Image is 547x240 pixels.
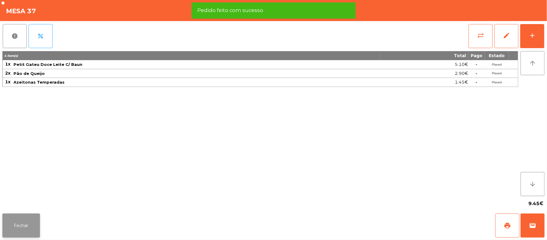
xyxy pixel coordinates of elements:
span: - [476,71,478,76]
span: sync_alt [477,32,484,39]
button: wallet [521,214,545,238]
span: 1.45€ [455,78,468,86]
span: 1x [5,79,11,85]
span: 5.10€ [455,60,468,69]
i: arrow_upward [529,60,536,67]
span: Pedido feito com sucesso [197,7,263,14]
div: add [529,32,536,39]
button: print [495,214,519,238]
button: report [3,24,27,48]
button: Fechar [2,214,40,238]
span: Pão de Queijo [14,71,45,76]
button: percent [29,24,53,48]
button: arrow_downward [521,172,545,196]
span: 1x [5,61,11,67]
h4: Mesa 37 [6,7,36,16]
th: Total [380,51,468,60]
span: Petit Gateu Doce Leite C/ Baun [14,62,82,67]
span: - [476,79,478,85]
span: 4 item(s) [4,54,18,58]
td: Placed [485,69,509,78]
button: arrow_upward [521,51,545,75]
td: Placed [485,78,509,87]
span: 9.45€ [528,199,543,208]
i: arrow_downward [529,180,536,188]
span: Azeitonas Temperadas [14,80,65,85]
th: Pago [468,51,485,60]
button: sync_alt [469,24,493,48]
span: report [11,32,18,40]
span: print [504,222,511,229]
th: Estado [485,51,509,60]
span: percent [37,32,44,40]
span: wallet [529,222,536,229]
span: edit [503,32,510,39]
span: - [476,62,478,67]
button: edit [494,24,518,48]
span: 2x [5,70,11,76]
span: 2.90€ [455,69,468,78]
td: Placed [485,60,509,69]
button: add [520,24,544,48]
